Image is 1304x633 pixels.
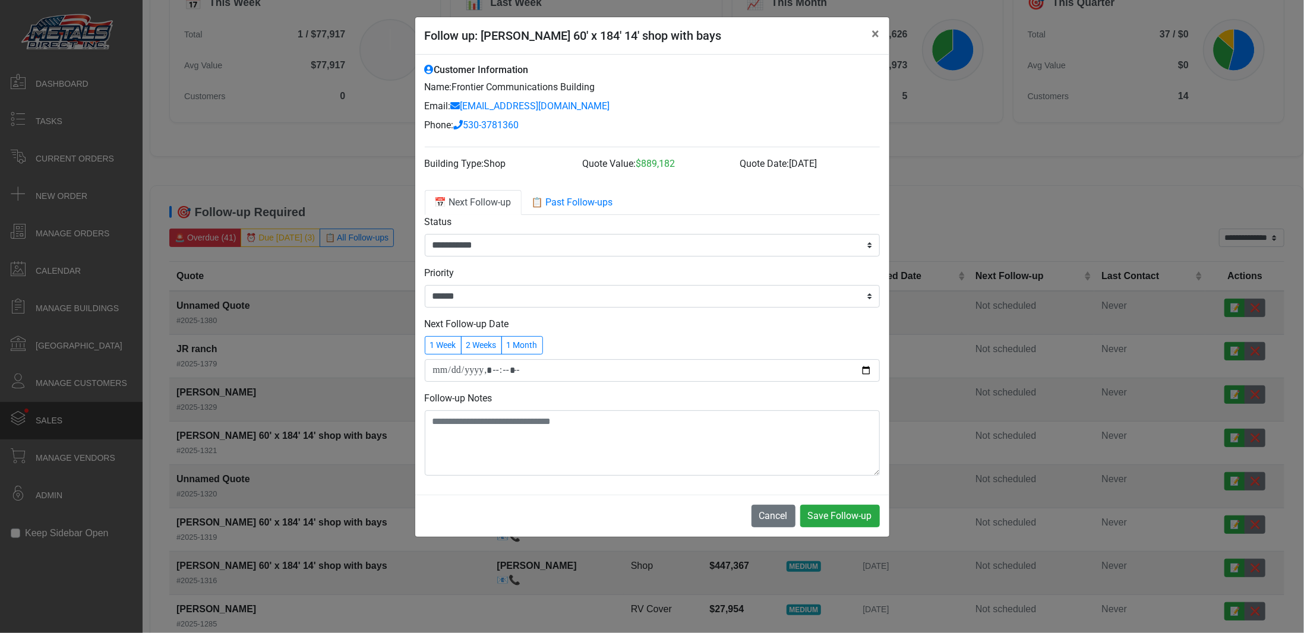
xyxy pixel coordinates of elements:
[425,190,522,215] a: 📅 Next Follow-up
[425,317,509,331] label: Next Follow-up Date
[501,336,543,355] button: 1 Month
[425,215,452,229] label: Status
[425,118,454,132] label: Phone:
[452,81,595,93] span: Frontier Communications Building
[461,336,502,355] button: 2 Weeks
[454,119,519,131] a: 530-3781360
[425,80,452,94] label: Name:
[451,100,610,112] a: [EMAIL_ADDRESS][DOMAIN_NAME]
[425,391,492,406] label: Follow-up Notes
[636,158,675,169] span: $889,182
[522,190,623,215] a: 📋 Past Follow-ups
[425,266,454,280] label: Priority
[425,64,880,75] h6: Customer Information
[808,510,872,521] span: Save Follow-up
[425,27,722,45] h5: Follow up: [PERSON_NAME] 60' x 184' 14' shop with bays
[752,505,795,527] button: Cancel
[484,158,506,169] span: Shop
[800,505,880,527] button: Save Follow-up
[582,157,636,171] label: Quote Value:
[740,157,789,171] label: Quote Date:
[863,17,889,50] button: Close
[425,99,451,113] label: Email:
[425,336,462,355] button: 1 Week
[789,158,817,169] span: [DATE]
[425,157,484,171] label: Building Type:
